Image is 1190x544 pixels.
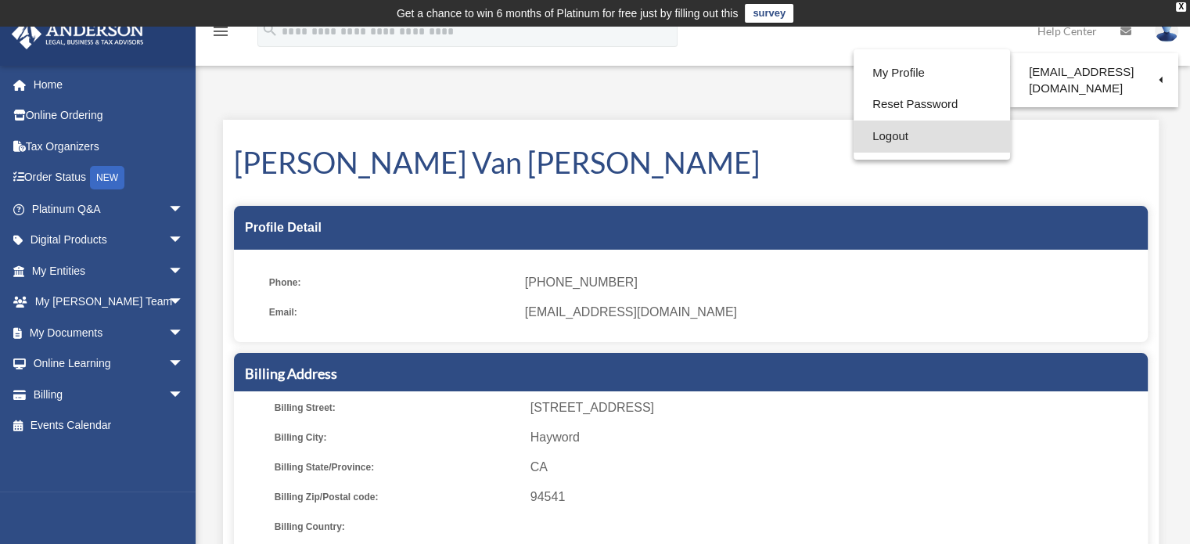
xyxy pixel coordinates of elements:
span: Billing Street: [275,397,520,419]
a: Online Learningarrow_drop_down [11,348,207,380]
span: [PHONE_NUMBER] [525,272,1137,294]
span: Email: [269,301,514,323]
span: arrow_drop_down [168,286,200,319]
a: survey [745,4,793,23]
i: search [261,21,279,38]
div: Get a chance to win 6 months of Platinum for free just by filling out this [397,4,739,23]
span: [STREET_ADDRESS] [530,397,1142,419]
span: CA [530,456,1142,478]
a: Home [11,69,207,100]
img: User Pic [1155,20,1178,42]
div: Profile Detail [234,206,1148,250]
i: menu [211,22,230,41]
a: Online Ordering [11,100,207,131]
a: Order StatusNEW [11,162,207,194]
div: NEW [90,166,124,189]
a: Billingarrow_drop_down [11,379,207,410]
a: Events Calendar [11,410,207,441]
a: Logout [854,121,1010,153]
div: close [1176,2,1186,12]
span: Billing Country: [275,516,520,538]
h5: Billing Address [245,364,1137,384]
a: My Documentsarrow_drop_down [11,317,207,348]
span: Phone: [269,272,514,294]
span: arrow_drop_down [168,193,200,225]
span: arrow_drop_down [168,379,200,411]
span: arrow_drop_down [168,317,200,349]
a: My Entitiesarrow_drop_down [11,255,207,286]
span: Billing Zip/Postal code: [275,486,520,508]
span: 94541 [530,486,1142,508]
a: [EMAIL_ADDRESS][DOMAIN_NAME] [1010,57,1178,103]
span: arrow_drop_down [168,225,200,257]
span: [EMAIL_ADDRESS][DOMAIN_NAME] [525,301,1137,323]
a: My [PERSON_NAME] Teamarrow_drop_down [11,286,207,318]
a: Digital Productsarrow_drop_down [11,225,207,256]
span: arrow_drop_down [168,348,200,380]
img: Anderson Advisors Platinum Portal [7,19,149,49]
a: Platinum Q&Aarrow_drop_down [11,193,207,225]
span: arrow_drop_down [168,255,200,287]
span: Billing State/Province: [275,456,520,478]
span: Hayword [530,427,1142,449]
a: Tax Organizers [11,131,207,162]
a: menu [211,27,230,41]
a: My Profile [854,57,1010,89]
a: Reset Password [854,88,1010,121]
h1: [PERSON_NAME] Van [PERSON_NAME] [234,142,1148,183]
span: Billing City: [275,427,520,449]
